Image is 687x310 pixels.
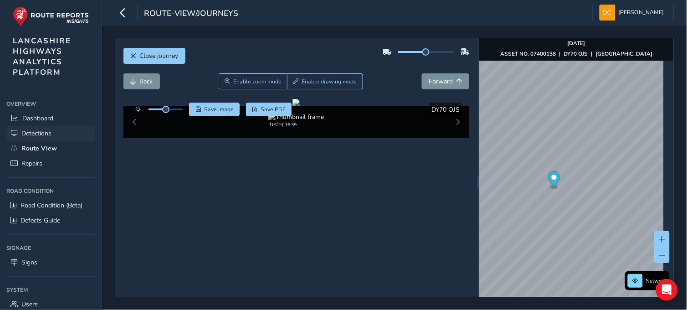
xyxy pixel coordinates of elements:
[21,300,38,309] span: Users
[646,277,667,284] span: Network
[123,73,160,89] button: Back
[189,103,240,116] button: Save
[6,241,95,255] div: Signage
[6,184,95,198] div: Road Condition
[564,50,588,57] strong: DY70 OJS
[268,121,324,128] div: [DATE] 16:39
[422,73,469,89] button: Forward
[6,198,95,213] a: Road Condition (Beta)
[302,78,357,85] span: Enable drawing mode
[140,52,179,60] span: Close journey
[6,97,95,111] div: Overview
[21,258,37,267] span: Signs
[21,144,57,153] span: Route View
[600,5,667,21] button: [PERSON_NAME]
[6,283,95,297] div: System
[6,213,95,228] a: Defects Guide
[429,77,453,86] span: Forward
[619,5,664,21] span: [PERSON_NAME]
[595,50,652,57] strong: [GEOGRAPHIC_DATA]
[123,48,185,64] button: Close journey
[287,73,363,89] button: Draw
[6,111,95,126] a: Dashboard
[204,106,234,113] span: Save image
[144,8,238,21] span: route-view/journeys
[6,255,95,270] a: Signs
[656,279,678,301] div: Open Intercom Messenger
[21,129,51,138] span: Detections
[246,103,292,116] button: PDF
[22,114,53,123] span: Dashboard
[6,141,95,156] a: Route View
[431,105,460,114] span: DY70 OJS
[219,73,287,89] button: Zoom
[140,77,153,86] span: Back
[261,106,286,113] span: Save PDF
[233,78,282,85] span: Enable zoom mode
[548,171,560,190] div: Map marker
[6,126,95,141] a: Detections
[600,5,615,21] img: diamond-layout
[13,36,71,77] span: LANCASHIRE HIGHWAYS ANALYTICS PLATFORM
[268,113,324,121] img: Thumbnail frame
[21,216,60,225] span: Defects Guide
[6,156,95,171] a: Repairs
[21,159,42,168] span: Repairs
[500,50,556,57] strong: ASSET NO. 07400138
[13,6,89,27] img: rr logo
[568,40,585,47] strong: [DATE]
[500,50,652,57] div: | |
[21,201,82,210] span: Road Condition (Beta)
